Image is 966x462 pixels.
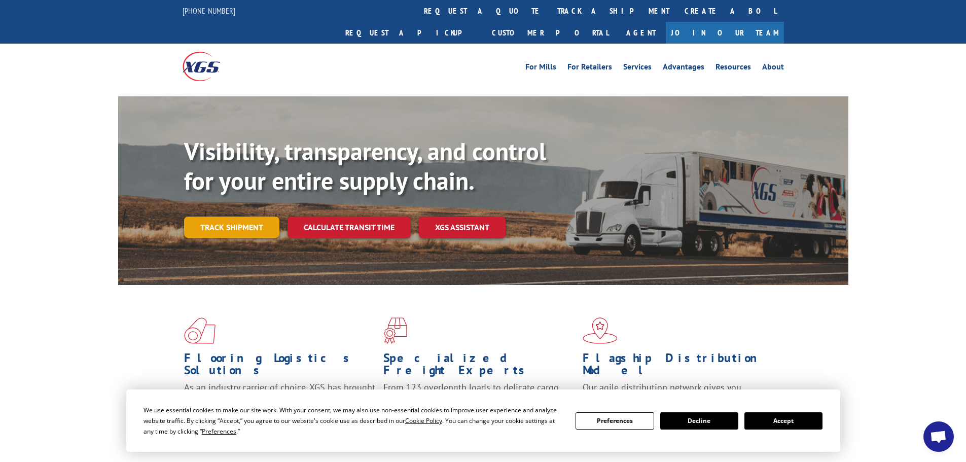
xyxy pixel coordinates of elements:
a: Join Our Team [666,22,784,44]
div: We use essential cookies to make our site work. With your consent, we may also use non-essential ... [144,405,563,437]
a: For Retailers [567,63,612,74]
button: Accept [744,412,822,430]
div: Open chat [923,421,954,452]
b: Visibility, transparency, and control for your entire supply chain. [184,135,546,196]
h1: Flooring Logistics Solutions [184,352,376,381]
button: Preferences [576,412,654,430]
span: As an industry carrier of choice, XGS has brought innovation and dedication to flooring logistics... [184,381,375,417]
a: XGS ASSISTANT [419,217,506,238]
a: Track shipment [184,217,279,238]
img: xgs-icon-focused-on-flooring-red [383,317,407,344]
span: Preferences [202,427,236,436]
img: xgs-icon-total-supply-chain-intelligence-red [184,317,216,344]
h1: Specialized Freight Experts [383,352,575,381]
a: Resources [715,63,751,74]
span: Our agile distribution network gives you nationwide inventory management on demand. [583,381,769,405]
a: About [762,63,784,74]
span: Cookie Policy [405,416,442,425]
img: xgs-icon-flagship-distribution-model-red [583,317,618,344]
a: Services [623,63,652,74]
a: Request a pickup [338,22,484,44]
a: Customer Portal [484,22,616,44]
button: Decline [660,412,738,430]
a: For Mills [525,63,556,74]
a: [PHONE_NUMBER] [183,6,235,16]
a: Agent [616,22,666,44]
a: Calculate transit time [288,217,411,238]
p: From 123 overlength loads to delicate cargo, our experienced staff knows the best way to move you... [383,381,575,427]
h1: Flagship Distribution Model [583,352,774,381]
div: Cookie Consent Prompt [126,389,840,452]
a: Advantages [663,63,704,74]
